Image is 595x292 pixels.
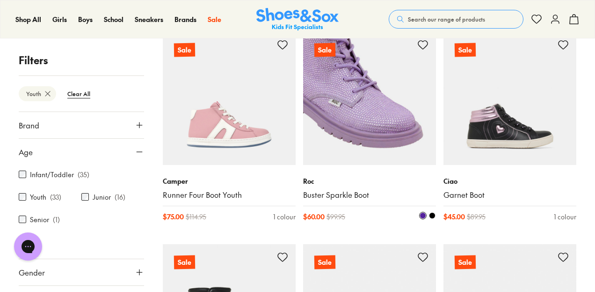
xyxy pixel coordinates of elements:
[174,255,195,269] p: Sale
[15,15,41,24] a: Shop All
[19,259,144,285] button: Gender
[52,15,67,24] a: Girls
[115,192,125,202] p: ( 16 )
[174,15,196,24] a: Brands
[303,176,436,186] p: Roc
[19,112,144,138] button: Brand
[256,8,339,31] img: SNS_Logo_Responsive.svg
[19,52,144,68] p: Filters
[93,192,111,202] label: Junior
[78,15,93,24] a: Boys
[19,120,39,131] span: Brand
[256,8,339,31] a: Shoes & Sox
[19,267,45,278] span: Gender
[455,255,476,269] p: Sale
[163,32,296,165] a: Sale
[78,170,89,180] p: ( 35 )
[443,212,465,222] span: $ 45.00
[554,212,576,222] div: 1 colour
[9,229,47,264] iframe: Gorgias live chat messenger
[30,215,49,225] label: Senior
[104,15,123,24] a: School
[467,212,486,222] span: $ 89.95
[186,212,206,222] span: $ 114.95
[174,43,195,57] p: Sale
[314,43,335,57] p: Sale
[273,212,296,222] div: 1 colour
[303,32,436,165] a: Sale
[53,215,60,225] p: ( 1 )
[208,15,221,24] a: Sale
[30,170,74,180] label: Infant/Toddler
[455,43,476,57] p: Sale
[408,15,485,23] span: Search our range of products
[443,190,576,200] a: Garnet Boot
[303,212,325,222] span: $ 60.00
[303,190,436,200] a: Buster Sparkle Boot
[443,32,576,165] a: Sale
[60,85,98,102] btn: Clear All
[314,255,335,269] p: Sale
[389,10,523,29] button: Search our range of products
[327,212,345,222] span: $ 99.95
[30,192,46,202] label: Youth
[443,176,576,186] p: Ciao
[163,190,296,200] a: Runner Four Boot Youth
[163,212,184,222] span: $ 75.00
[50,192,61,202] p: ( 33 )
[19,86,56,101] btn: Youth
[135,15,163,24] a: Sneakers
[19,146,33,157] span: Age
[19,139,144,165] button: Age
[163,176,296,186] p: Camper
